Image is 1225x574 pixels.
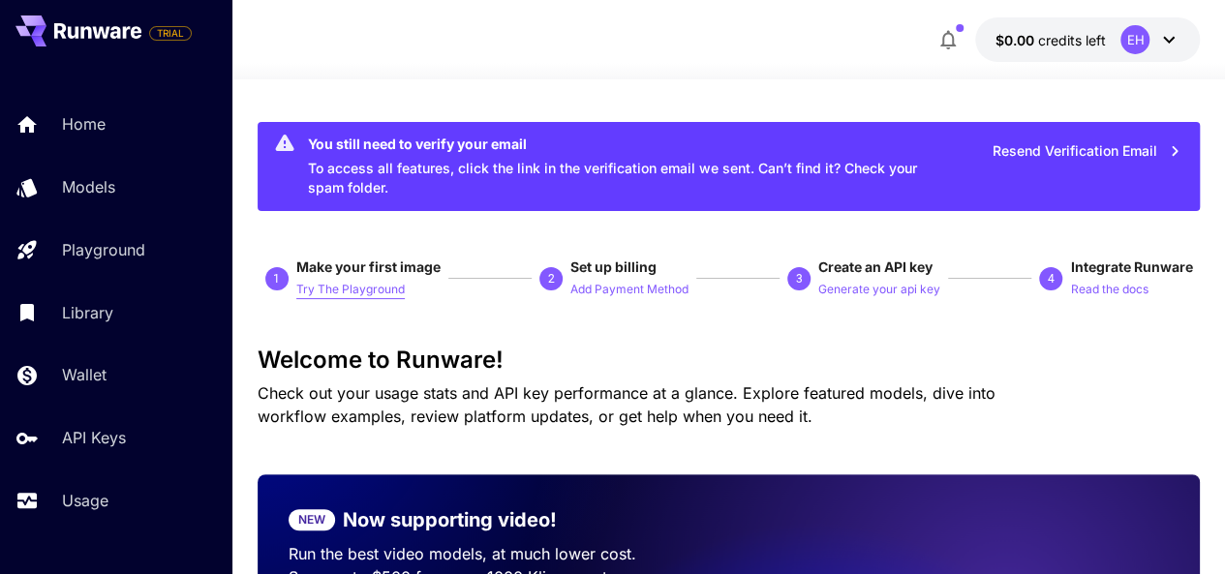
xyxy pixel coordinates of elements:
[258,383,995,426] span: Check out your usage stats and API key performance at a glance. Explore featured models, dive int...
[298,511,325,529] p: NEW
[1070,281,1148,299] p: Read the docs
[343,505,557,534] p: Now supporting video!
[570,277,689,300] button: Add Payment Method
[547,270,554,287] p: 2
[1070,258,1192,275] span: Integrate Runware
[975,17,1200,62] button: $0.00EH
[570,258,657,275] span: Set up billing
[62,112,106,136] p: Home
[62,426,126,449] p: API Keys
[258,347,1201,374] h3: Welcome to Runware!
[1120,25,1149,54] div: EH
[1070,277,1148,300] button: Read the docs
[289,542,698,565] p: Run the best video models, at much lower cost.
[1048,270,1055,287] p: 4
[570,281,689,299] p: Add Payment Method
[150,26,191,41] span: TRIAL
[149,21,192,45] span: Add your payment card to enable full platform functionality.
[273,270,280,287] p: 1
[62,301,113,324] p: Library
[995,30,1105,50] div: $0.00
[296,281,405,299] p: Try The Playground
[818,281,940,299] p: Generate your api key
[1037,32,1105,48] span: credits left
[62,489,108,512] p: Usage
[308,134,935,154] div: You still need to verify your email
[296,258,441,275] span: Make your first image
[62,363,107,386] p: Wallet
[308,128,935,205] div: To access all features, click the link in the verification email we sent. Can’t find it? Check yo...
[62,175,115,198] p: Models
[62,238,145,261] p: Playground
[818,258,933,275] span: Create an API key
[296,277,405,300] button: Try The Playground
[981,132,1192,171] button: Resend Verification Email
[818,277,940,300] button: Generate your api key
[995,32,1037,48] span: $0.00
[796,270,803,287] p: 3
